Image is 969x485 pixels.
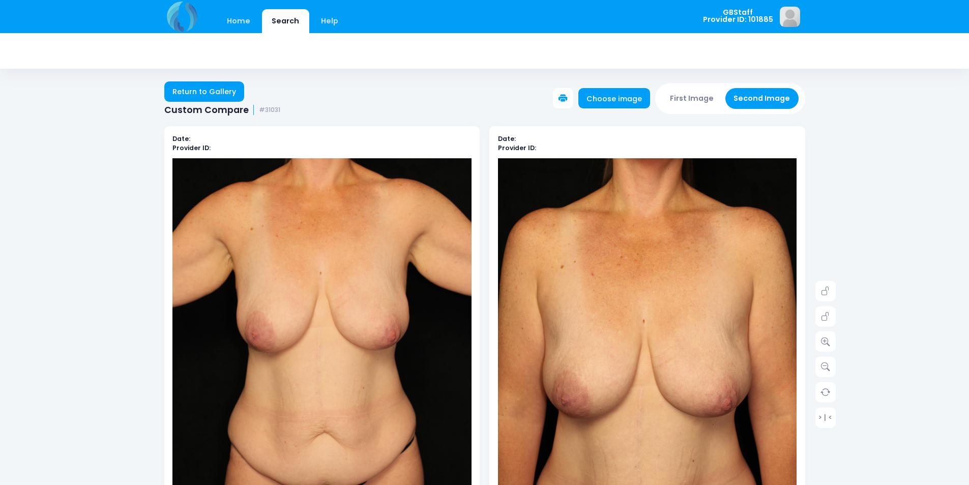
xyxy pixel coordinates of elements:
[172,134,190,143] b: Date:
[172,144,211,152] b: Provider ID:
[164,105,249,116] span: Custom Compare
[578,88,651,108] a: Choose image
[815,407,836,427] a: > | <
[164,81,245,102] a: Return to Gallery
[311,9,348,33] a: Help
[498,144,536,152] b: Provider ID:
[259,106,280,114] small: #31031
[217,9,260,33] a: Home
[780,7,800,27] img: image
[703,9,773,23] span: GBStaff Provider ID: 101885
[498,134,516,143] b: Date:
[262,9,309,33] a: Search
[662,88,722,109] button: First Image
[725,88,799,109] button: Second Image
